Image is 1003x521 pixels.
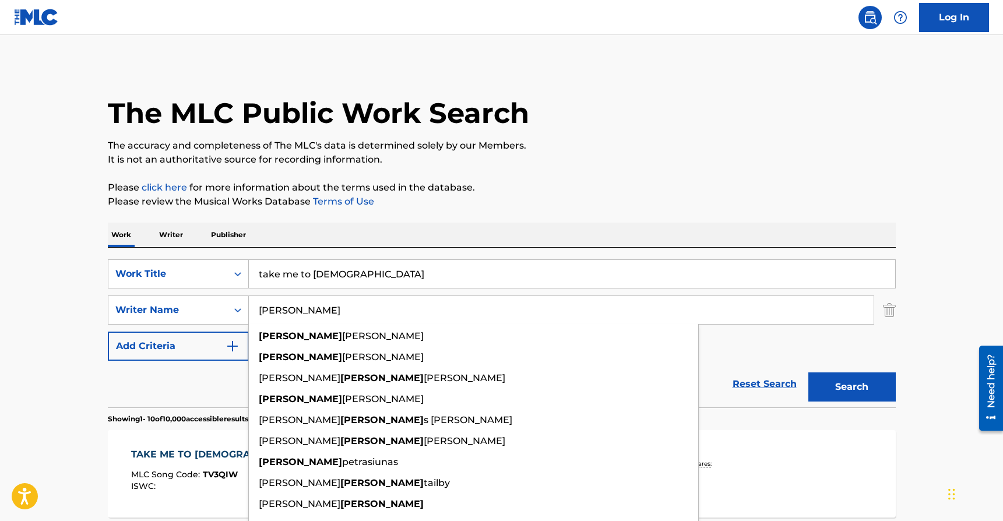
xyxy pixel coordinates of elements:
[259,330,342,342] strong: [PERSON_NAME]
[259,351,342,362] strong: [PERSON_NAME]
[340,435,424,446] strong: [PERSON_NAME]
[893,10,907,24] img: help
[142,182,187,193] a: click here
[115,303,220,317] div: Writer Name
[889,6,912,29] div: Help
[131,481,159,491] span: ISWC :
[259,435,340,446] span: [PERSON_NAME]
[131,469,203,480] span: MLC Song Code :
[108,139,896,153] p: The accuracy and completeness of The MLC's data is determined solely by our Members.
[115,267,220,281] div: Work Title
[424,414,512,425] span: s [PERSON_NAME]
[259,372,340,383] span: [PERSON_NAME]
[207,223,249,247] p: Publisher
[340,372,424,383] strong: [PERSON_NAME]
[424,477,450,488] span: tailby
[945,465,1003,521] iframe: Chat Widget
[311,196,374,207] a: Terms of Use
[259,456,342,467] strong: [PERSON_NAME]
[342,456,398,467] span: petrasiunas
[259,414,340,425] span: [PERSON_NAME]
[919,3,989,32] a: Log In
[863,10,877,24] img: search
[340,498,424,509] strong: [PERSON_NAME]
[108,96,529,131] h1: The MLC Public Work Search
[342,393,424,404] span: [PERSON_NAME]
[808,372,896,402] button: Search
[340,477,424,488] strong: [PERSON_NAME]
[727,371,803,397] a: Reset Search
[424,435,505,446] span: [PERSON_NAME]
[108,195,896,209] p: Please review the Musical Works Database
[14,9,59,26] img: MLC Logo
[259,393,342,404] strong: [PERSON_NAME]
[108,259,896,407] form: Search Form
[108,414,302,424] p: Showing 1 - 10 of 10,000 accessible results (Total 1,912,716 )
[226,339,240,353] img: 9d2ae6d4665cec9f34b9.svg
[342,330,424,342] span: [PERSON_NAME]
[948,477,955,512] div: Drag
[203,469,238,480] span: TV3QIW
[340,414,424,425] strong: [PERSON_NAME]
[131,448,315,462] div: TAKE ME TO [DEMOGRAPHIC_DATA]
[108,332,249,361] button: Add Criteria
[259,477,340,488] span: [PERSON_NAME]
[108,223,135,247] p: Work
[156,223,186,247] p: Writer
[970,342,1003,435] iframe: Resource Center
[424,372,505,383] span: [PERSON_NAME]
[108,430,896,518] a: TAKE ME TO [DEMOGRAPHIC_DATA]MLC Song Code:TV3QIWISWC:Writers (1)SCENARIO SCENARIORecording Artis...
[108,153,896,167] p: It is not an authoritative source for recording information.
[259,498,340,509] span: [PERSON_NAME]
[342,351,424,362] span: [PERSON_NAME]
[883,295,896,325] img: Delete Criterion
[108,181,896,195] p: Please for more information about the terms used in the database.
[858,6,882,29] a: Public Search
